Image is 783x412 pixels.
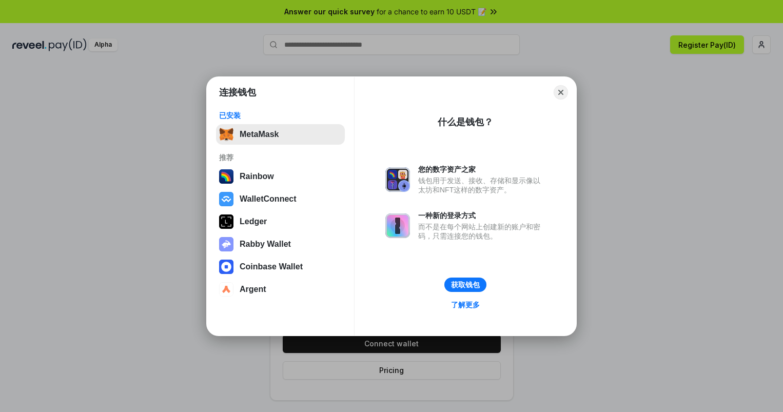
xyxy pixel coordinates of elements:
img: svg+xml,%3Csvg%20fill%3D%22none%22%20height%3D%2233%22%20viewBox%3D%220%200%2035%2033%22%20width%... [219,127,233,142]
button: Rainbow [216,166,345,187]
img: svg+xml,%3Csvg%20width%3D%2228%22%20height%3D%2228%22%20viewBox%3D%220%200%2028%2028%22%20fill%3D... [219,192,233,206]
button: MetaMask [216,124,345,145]
div: 一种新的登录方式 [418,211,545,220]
button: Rabby Wallet [216,234,345,254]
button: WalletConnect [216,189,345,209]
img: svg+xml,%3Csvg%20xmlns%3D%22http%3A%2F%2Fwww.w3.org%2F2000%2Fsvg%22%20fill%3D%22none%22%20viewBox... [385,213,410,238]
div: Ledger [240,217,267,226]
button: Argent [216,279,345,300]
div: 您的数字资产之家 [418,165,545,174]
div: MetaMask [240,130,279,139]
div: 什么是钱包？ [438,116,493,128]
button: 获取钱包 [444,278,486,292]
div: 已安装 [219,111,342,120]
div: Coinbase Wallet [240,262,303,271]
img: svg+xml,%3Csvg%20xmlns%3D%22http%3A%2F%2Fwww.w3.org%2F2000%2Fsvg%22%20width%3D%2228%22%20height%3... [219,214,233,229]
img: svg+xml,%3Csvg%20width%3D%22120%22%20height%3D%22120%22%20viewBox%3D%220%200%20120%20120%22%20fil... [219,169,233,184]
img: svg+xml,%3Csvg%20width%3D%2228%22%20height%3D%2228%22%20viewBox%3D%220%200%2028%2028%22%20fill%3D... [219,282,233,297]
div: 推荐 [219,153,342,162]
a: 了解更多 [445,298,486,311]
button: Coinbase Wallet [216,257,345,277]
div: 了解更多 [451,300,480,309]
div: 钱包用于发送、接收、存储和显示像以太坊和NFT这样的数字资产。 [418,176,545,194]
div: WalletConnect [240,194,297,204]
div: Rabby Wallet [240,240,291,249]
h1: 连接钱包 [219,86,256,99]
button: Ledger [216,211,345,232]
img: svg+xml,%3Csvg%20width%3D%2228%22%20height%3D%2228%22%20viewBox%3D%220%200%2028%2028%22%20fill%3D... [219,260,233,274]
img: svg+xml,%3Csvg%20xmlns%3D%22http%3A%2F%2Fwww.w3.org%2F2000%2Fsvg%22%20fill%3D%22none%22%20viewBox... [385,167,410,192]
div: 获取钱包 [451,280,480,289]
div: Rainbow [240,172,274,181]
div: 而不是在每个网站上创建新的账户和密码，只需连接您的钱包。 [418,222,545,241]
button: Close [554,85,568,100]
img: svg+xml,%3Csvg%20xmlns%3D%22http%3A%2F%2Fwww.w3.org%2F2000%2Fsvg%22%20fill%3D%22none%22%20viewBox... [219,237,233,251]
div: Argent [240,285,266,294]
